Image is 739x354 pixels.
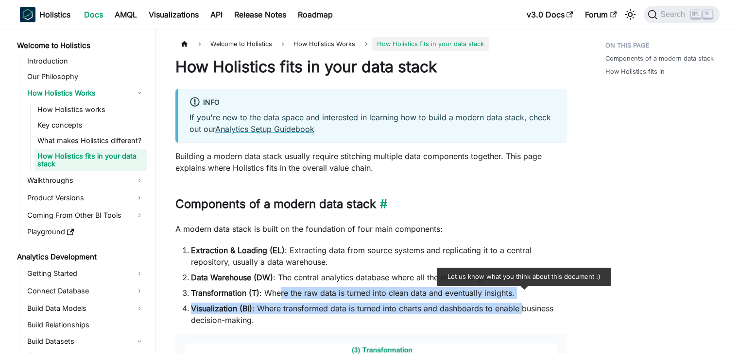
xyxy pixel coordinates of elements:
a: What makes Holistics different? [34,134,147,147]
p: A modern data stack is built on the foundation of four main components: [175,223,567,235]
a: Analytics Setup Guidebook [215,124,314,134]
p: If you're new to the data space and interested in learning how to build a modern data stack, chec... [189,112,555,135]
a: Build Data Models [24,301,147,316]
a: Visualizations [143,7,205,22]
a: Build Relationships [24,318,147,332]
kbd: K [703,10,712,18]
nav: Docs sidebar [10,29,156,354]
a: How Holistics fits in your data stack [34,149,147,171]
b: Holistics [39,9,70,20]
a: Components of a modern data stack [605,54,714,63]
h1: How Holistics fits in your data stack [175,57,567,77]
a: Roadmap [292,7,339,22]
a: API [205,7,228,22]
button: Search (Ctrl+K) [644,6,719,23]
li: : Where transformed data is turned into charts and dashboards to enable business decision-making. [191,303,567,326]
li: : The central analytics database where all the data now gets stored. [191,272,567,283]
a: Key concepts [34,118,147,132]
a: HolisticsHolistics [20,7,70,22]
span: Welcome to Holistics [206,37,277,51]
div: info [189,97,555,109]
a: AMQL [109,7,143,22]
a: Getting Started [24,266,147,281]
a: Direct link to Components of a modern data stack [376,197,387,211]
a: Product Versions [24,190,147,206]
strong: Data Warehouse (DW) [191,273,273,282]
p: Building a modern data stack usually require stitching multiple data components together. This pa... [175,150,567,174]
img: Holistics [20,7,35,22]
a: Release Notes [228,7,292,22]
span: How Holistics fits in your data stack [372,37,489,51]
a: Walkthroughs [24,173,147,188]
strong: Visualization (BI) [191,304,252,313]
strong: Transformation (T) [191,288,259,298]
a: Our Philosophy [24,70,147,83]
h2: Components of a modern data stack [175,197,567,215]
li: : Extracting data from source systems and replicating it to a central repository, usually a data ... [191,244,567,268]
a: v3.0 Docs [521,7,579,22]
span: Search [657,10,691,19]
li: : Where the raw data is turned into clean data and eventually insights. [191,287,567,299]
nav: Breadcrumbs [175,37,567,51]
a: How Holistics Works [24,85,147,101]
a: Coming From Other BI Tools [24,208,147,223]
button: Switch between dark and light mode (currently light mode) [622,7,638,22]
a: Home page [175,37,194,51]
a: Welcome to Holistics [14,39,147,52]
a: Analytics Development [14,250,147,264]
strong: Extraction & Loading (EL) [191,245,285,255]
a: Introduction [24,54,147,68]
a: How Holistics fits in [605,67,665,76]
a: How Holistics works [34,103,147,116]
a: Connect Database [24,283,147,299]
a: Playground [24,225,147,239]
a: Forum [579,7,622,22]
a: Build Datasets [24,334,147,349]
span: How Holistics Works [289,37,360,51]
a: Docs [78,7,109,22]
